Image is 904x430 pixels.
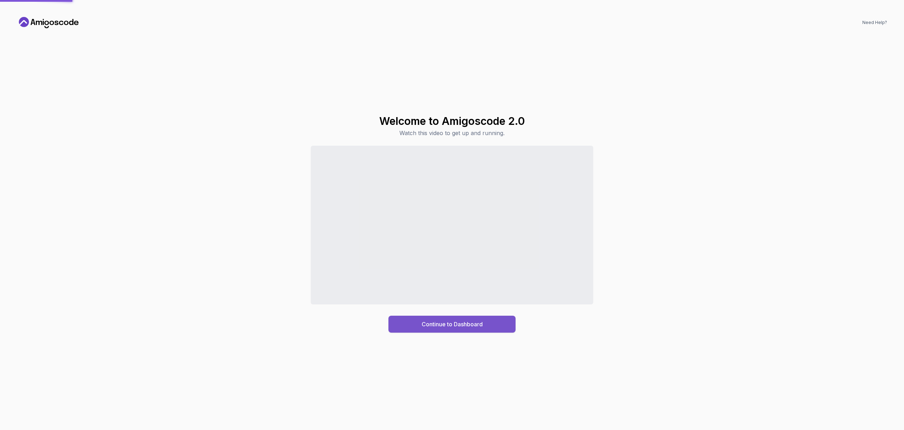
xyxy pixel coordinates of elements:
p: Watch this video to get up and running. [379,129,525,137]
button: Continue to Dashboard [388,316,516,333]
a: Need Help? [862,20,887,25]
iframe: Sales Video [311,146,593,304]
a: Home link [17,17,81,28]
h1: Welcome to Amigoscode 2.0 [379,115,525,127]
div: Continue to Dashboard [422,320,483,328]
